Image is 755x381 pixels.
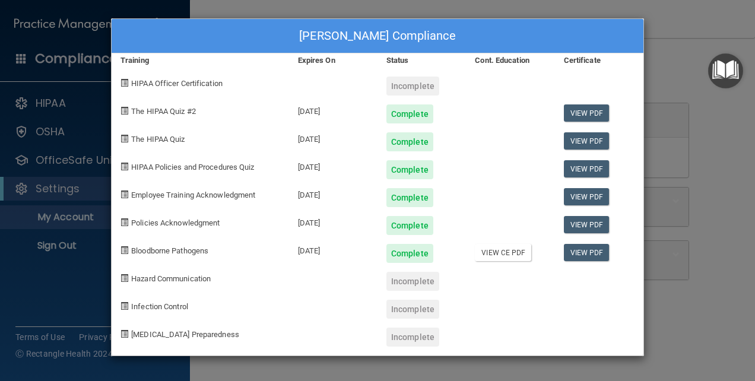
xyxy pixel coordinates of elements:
[112,19,643,53] div: [PERSON_NAME] Compliance
[131,190,255,199] span: Employee Training Acknowledgment
[386,272,439,291] div: Incomplete
[708,53,743,88] button: Open Resource Center
[131,302,188,311] span: Infection Control
[289,123,377,151] div: [DATE]
[564,244,610,261] a: View PDF
[475,244,531,261] a: View CE PDF
[386,244,433,263] div: Complete
[555,53,643,68] div: Certificate
[289,151,377,179] div: [DATE]
[696,299,741,344] iframe: Drift Widget Chat Controller
[564,104,610,122] a: View PDF
[564,160,610,177] a: View PDF
[131,79,223,88] span: HIPAA Officer Certification
[386,160,433,179] div: Complete
[289,96,377,123] div: [DATE]
[564,188,610,205] a: View PDF
[466,53,554,68] div: Cont. Education
[564,132,610,150] a: View PDF
[386,300,439,319] div: Incomplete
[131,218,220,227] span: Policies Acknowledgment
[131,163,254,172] span: HIPAA Policies and Procedures Quiz
[386,328,439,347] div: Incomplete
[131,135,185,144] span: The HIPAA Quiz
[377,53,466,68] div: Status
[386,77,439,96] div: Incomplete
[289,207,377,235] div: [DATE]
[112,53,289,68] div: Training
[289,235,377,263] div: [DATE]
[131,246,208,255] span: Bloodborne Pathogens
[386,188,433,207] div: Complete
[386,216,433,235] div: Complete
[131,107,196,116] span: The HIPAA Quiz #2
[131,274,211,283] span: Hazard Communication
[131,330,239,339] span: [MEDICAL_DATA] Preparedness
[564,216,610,233] a: View PDF
[289,53,377,68] div: Expires On
[386,132,433,151] div: Complete
[386,104,433,123] div: Complete
[289,179,377,207] div: [DATE]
